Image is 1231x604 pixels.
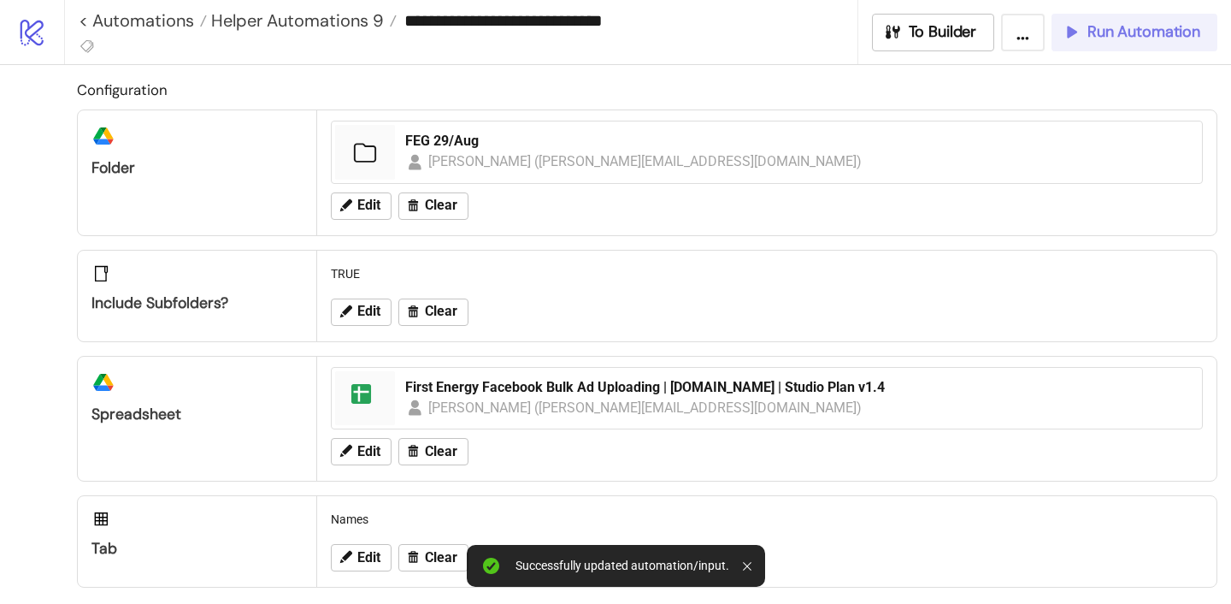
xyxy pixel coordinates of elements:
[425,444,457,459] span: Clear
[398,544,468,571] button: Clear
[357,304,380,319] span: Edit
[91,405,303,424] div: Spreadsheet
[428,151,863,172] div: [PERSON_NAME] ([PERSON_NAME][EMAIL_ADDRESS][DOMAIN_NAME])
[872,14,995,51] button: To Builder
[91,293,303,313] div: Include subfolders?
[331,544,392,571] button: Edit
[1001,14,1045,51] button: ...
[425,304,457,319] span: Clear
[398,299,468,326] button: Clear
[515,559,729,573] div: Successfully updated automation/input.
[909,22,977,42] span: To Builder
[91,158,303,178] div: Folder
[91,539,303,559] div: Tab
[357,550,380,566] span: Edit
[398,438,468,465] button: Clear
[1051,14,1217,51] button: Run Automation
[331,299,392,326] button: Edit
[331,438,392,465] button: Edit
[428,397,863,418] div: [PERSON_NAME] ([PERSON_NAME][EMAIL_ADDRESS][DOMAIN_NAME])
[398,192,468,220] button: Clear
[357,444,380,459] span: Edit
[207,12,397,29] a: Helper Automations 9
[79,12,207,29] a: < Automations
[207,9,384,32] span: Helper Automations 9
[425,198,457,213] span: Clear
[425,550,457,566] span: Clear
[357,198,380,213] span: Edit
[324,258,1210,290] div: TRUE
[405,378,1192,397] div: First Energy Facebook Bulk Ad Uploading | [DOMAIN_NAME] | Studio Plan v1.4
[1087,22,1200,42] span: Run Automation
[77,79,1217,101] h2: Configuration
[331,192,392,220] button: Edit
[405,132,1192,151] div: FEG 29/Aug
[324,503,1210,536] div: Names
